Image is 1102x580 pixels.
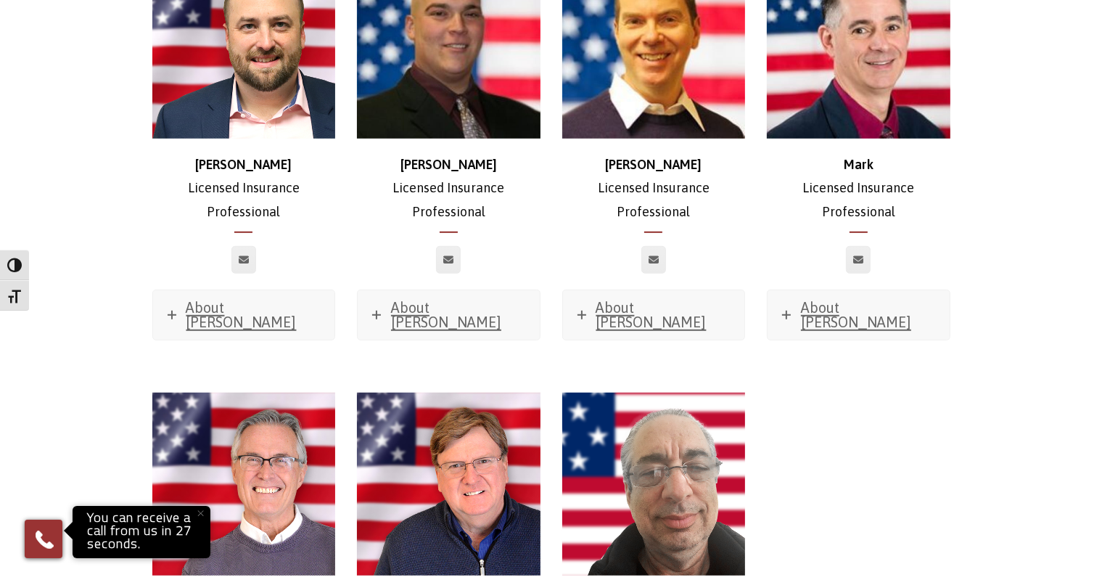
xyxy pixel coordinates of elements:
[358,290,540,340] a: About [PERSON_NAME]
[844,157,873,172] strong: Mark
[152,153,336,224] p: Licensed Insurance Professional
[767,153,950,224] p: Licensed Insurance Professional
[195,157,292,172] strong: [PERSON_NAME]
[562,153,746,224] p: Licensed Insurance Professional
[153,290,335,340] a: About [PERSON_NAME]
[562,393,746,576] img: Israel-500x500
[768,290,950,340] a: About [PERSON_NAME]
[400,157,497,172] strong: [PERSON_NAME]
[391,299,501,330] span: About [PERSON_NAME]
[357,393,540,576] img: Ed_headshot_500x500
[76,510,207,555] p: You can receive a call from us in 27 seconds.
[605,157,702,172] strong: [PERSON_NAME]
[185,497,217,529] button: Close
[596,299,707,330] span: About [PERSON_NAME]
[357,153,540,224] p: Licensed Insurance Professional
[152,393,336,576] img: Christine_headshot_500x500
[563,290,745,340] a: About [PERSON_NAME]
[186,299,297,330] span: About [PERSON_NAME]
[801,299,911,330] span: About [PERSON_NAME]
[33,528,56,551] img: Phone icon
